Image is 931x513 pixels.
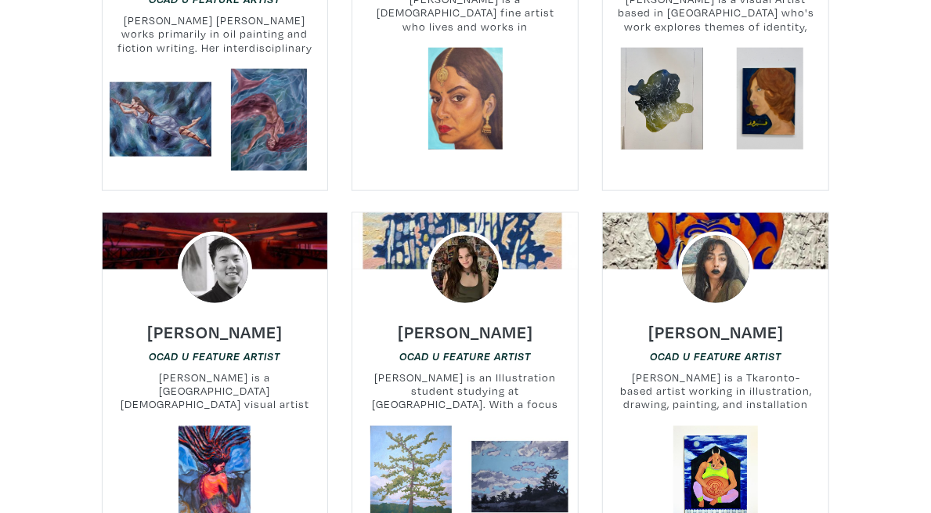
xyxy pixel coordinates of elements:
h6: [PERSON_NAME] [398,321,533,342]
small: [PERSON_NAME] is a [GEOGRAPHIC_DATA][DEMOGRAPHIC_DATA] visual artist pursuing his BFA at [GEOGRAP... [103,370,328,412]
small: [PERSON_NAME] is a Tkaronto-based artist working in illustration, drawing, painting, and installa... [603,370,828,412]
a: [PERSON_NAME] [398,317,533,335]
a: [PERSON_NAME] [147,317,283,335]
h6: [PERSON_NAME] [147,321,283,342]
em: OCAD U Feature Artist [399,350,531,363]
em: OCAD U Feature Artist [650,350,781,363]
a: OCAD U Feature Artist [149,349,280,363]
img: phpThumb.php [178,232,253,307]
a: OCAD U Feature Artist [650,349,781,363]
h6: [PERSON_NAME] [648,321,784,342]
em: OCAD U Feature Artist [149,350,280,363]
img: phpThumb.php [678,232,753,307]
a: [PERSON_NAME] [648,317,784,335]
small: [PERSON_NAME] [PERSON_NAME] works primarily in oil painting and fiction writing. Her interdiscipl... [103,13,328,55]
img: phpThumb.php [428,232,503,307]
small: [PERSON_NAME] is an Illustration student studying at [GEOGRAPHIC_DATA]. With a focus on landscape... [352,370,578,412]
a: OCAD U Feature Artist [399,349,531,363]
